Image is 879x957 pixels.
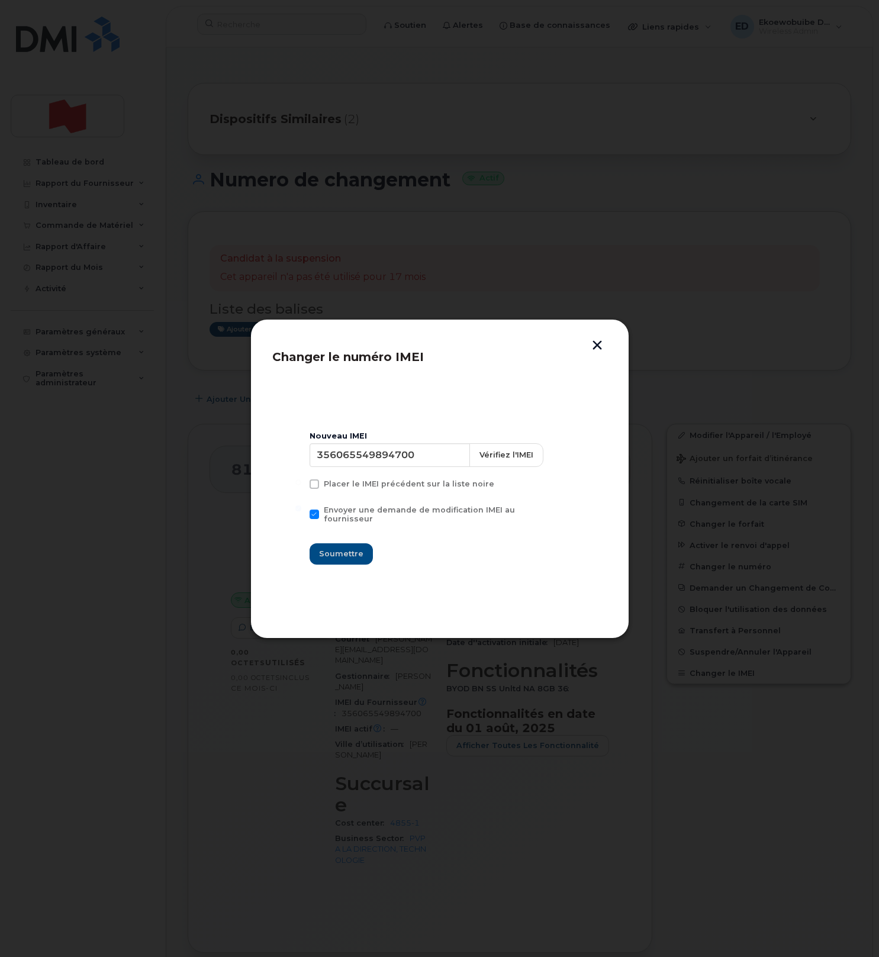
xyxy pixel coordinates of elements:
button: Soumettre [310,543,373,565]
span: Placer le IMEI précédent sur la liste noire [324,479,494,488]
input: Envoyer une demande de modification IMEI au fournisseur [295,505,301,511]
span: Soumettre [319,548,363,559]
span: Changer le numéro IMEI [272,350,424,364]
button: Vérifiez l'IMEI [469,443,543,467]
input: Placer le IMEI précédent sur la liste noire [295,479,301,485]
span: Envoyer une demande de modification IMEI au fournisseur [324,505,515,523]
div: Nouveau IMEI [310,431,570,441]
